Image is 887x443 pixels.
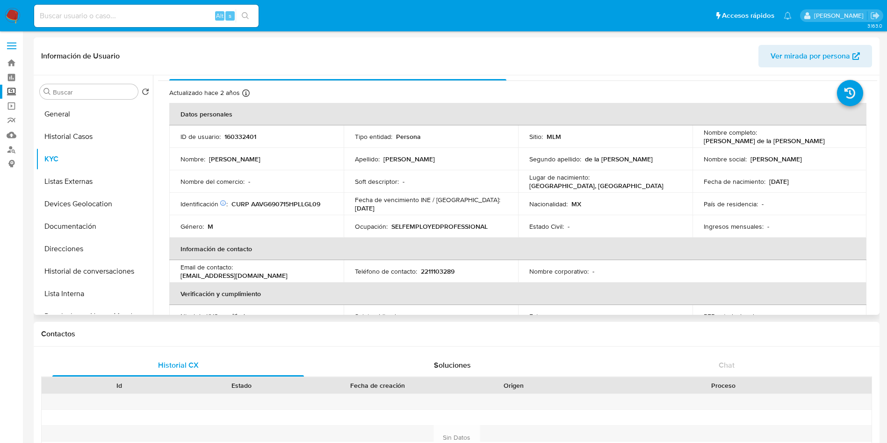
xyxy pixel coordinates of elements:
[459,381,569,390] div: Origen
[36,215,153,238] button: Documentación
[763,312,765,320] p: -
[169,103,866,125] th: Datos personales
[529,267,589,276] p: Nombre corporativo :
[41,51,120,61] h1: Información de Usuario
[36,125,153,148] button: Historial Casos
[209,155,260,163] p: [PERSON_NAME]
[758,45,872,67] button: Ver mirada por persona
[529,200,568,208] p: Nacionalidad :
[180,177,245,186] p: Nombre del comercio :
[169,88,240,97] p: Actualizado hace 2 años
[41,329,872,339] h1: Contactos
[355,132,392,141] p: Tipo entidad :
[529,173,590,182] p: Lugar de nacimiento :
[550,312,552,320] p: -
[43,88,51,95] button: Buscar
[582,381,865,390] div: Proceso
[236,9,255,22] button: search-icon
[704,177,765,186] p: Fecha de nacimiento :
[784,12,792,20] a: Notificaciones
[769,177,789,186] p: [DATE]
[36,305,153,327] button: Restricciones Nuevo Mundo
[216,11,224,20] span: Alt
[229,11,231,20] span: s
[231,200,320,208] p: CURP AAVG690715HPLLGL09
[383,155,435,163] p: [PERSON_NAME]
[722,11,774,21] span: Accesos rápidos
[396,132,421,141] p: Persona
[704,155,747,163] p: Nombre social :
[208,222,213,231] p: M
[585,155,653,163] p: de la [PERSON_NAME]
[180,271,288,280] p: [EMAIL_ADDRESS][DOMAIN_NAME]
[719,360,735,370] span: Chat
[870,11,880,21] a: Salir
[762,200,764,208] p: -
[767,222,769,231] p: -
[529,222,564,231] p: Estado Civil :
[355,196,500,204] p: Fecha de vencimiento INE / [GEOGRAPHIC_DATA] :
[36,283,153,305] button: Lista Interna
[36,260,153,283] button: Historial de conversaciones
[180,222,204,231] p: Género :
[53,88,134,96] input: Buscar
[180,263,233,271] p: Email de contacto :
[529,155,581,163] p: Segundo apellido :
[403,177,404,186] p: -
[36,193,153,215] button: Devices Geolocation
[310,381,446,390] div: Fecha de creación
[529,182,663,190] p: [GEOGRAPHIC_DATA], [GEOGRAPHIC_DATA]
[434,360,471,370] span: Soluciones
[223,312,245,320] p: verified
[180,155,205,163] p: Nombre :
[750,155,802,163] p: [PERSON_NAME]
[529,312,546,320] p: Fatca :
[355,177,399,186] p: Soft descriptor :
[704,200,758,208] p: País de residencia :
[187,381,296,390] div: Estado
[36,148,153,170] button: KYC
[704,222,764,231] p: Ingresos mensuales :
[180,132,221,141] p: ID de usuario :
[355,312,401,320] p: Sujeto obligado :
[391,222,488,231] p: SELFEMPLOYEDPROFESSIONAL
[36,170,153,193] button: Listas Externas
[355,204,375,212] p: [DATE]
[248,177,250,186] p: -
[568,222,570,231] p: -
[405,312,407,320] p: -
[169,283,866,305] th: Verificación y cumplimiento
[180,200,228,208] p: Identificación :
[224,132,256,141] p: 160332401
[355,155,380,163] p: Apellido :
[592,267,594,276] p: -
[34,10,259,22] input: Buscar usuario o caso...
[158,360,199,370] span: Historial CX
[180,312,219,320] p: Nivel de KYC :
[421,267,454,276] p: 2211103289
[355,267,417,276] p: Teléfono de contacto :
[571,200,581,208] p: MX
[547,132,561,141] p: MLM
[142,88,149,98] button: Volver al orden por defecto
[65,381,174,390] div: Id
[771,45,850,67] span: Ver mirada por persona
[704,128,757,137] p: Nombre completo :
[529,132,543,141] p: Sitio :
[169,238,866,260] th: Información de contacto
[36,103,153,125] button: General
[36,238,153,260] button: Direcciones
[704,137,825,145] p: [PERSON_NAME] de la [PERSON_NAME]
[355,222,388,231] p: Ocupación :
[704,312,759,320] p: PEP autodeclarado :
[814,11,867,20] p: ivonne.perezonofre@mercadolibre.com.mx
